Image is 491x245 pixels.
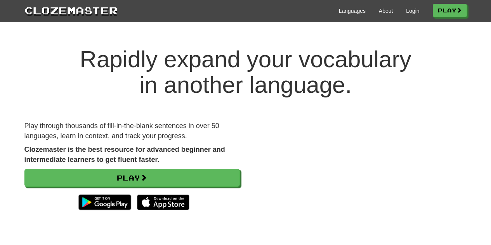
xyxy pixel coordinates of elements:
[433,4,467,17] a: Play
[379,7,393,15] a: About
[137,195,189,210] img: Download_on_the_App_Store_Badge_US-UK_135x40-25178aeef6eb6b83b96f5f2d004eda3bffbb37122de64afbaef7...
[75,191,135,214] img: Get it on Google Play
[406,7,419,15] a: Login
[24,169,240,187] a: Play
[24,146,225,163] strong: Clozemaster is the best resource for advanced beginner and intermediate learners to get fluent fa...
[24,3,118,17] a: Clozemaster
[24,121,240,141] p: Play through thousands of fill-in-the-blank sentences in over 50 languages, learn in context, and...
[339,7,366,15] a: Languages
